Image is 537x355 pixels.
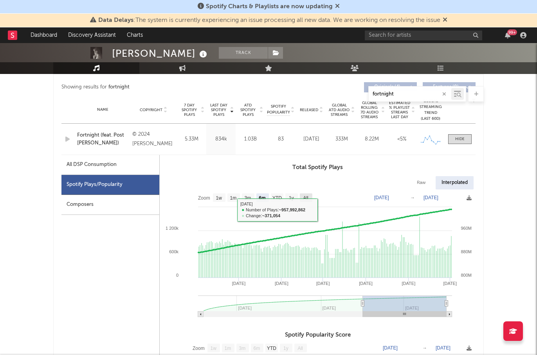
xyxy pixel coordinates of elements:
a: Fortnight (feat. Post [PERSON_NAME]) [77,132,128,147]
div: 834k [208,135,234,143]
h3: Spotify Popularity Score [160,330,476,340]
span: Spotify Charts & Playlists are now updating [206,4,333,10]
h3: Total Spotify Plays [160,163,476,172]
span: Data Delays [98,17,133,23]
text: 1y [289,195,294,201]
text: 800M [461,273,472,278]
text: [DATE] [359,281,373,286]
text: Zoom [198,195,210,201]
text: All [297,346,303,351]
span: Copyright [140,108,162,112]
text: 0 [176,273,178,278]
span: Estimated % Playlist Streams Last Day [389,101,410,119]
div: 5.33M [179,135,204,143]
a: Dashboard [25,27,63,43]
span: Released [300,108,318,112]
span: 7 Day Spotify Plays [179,103,200,117]
span: Global ATD Audio Streams [328,103,350,117]
div: 83 [267,135,294,143]
text: YTD [267,346,276,351]
text: [DATE] [316,281,330,286]
button: Track [219,47,268,59]
a: Charts [121,27,148,43]
div: Composers [61,195,159,215]
div: [DATE] [298,135,324,143]
text: 1 200k [166,226,179,231]
div: 99 + [507,29,517,35]
text: YTD [272,195,282,201]
span: Spotify Popularity [267,104,290,115]
div: © 2024 [PERSON_NAME] [132,130,175,149]
span: Dismiss [335,4,340,10]
div: All DSP Consumption [67,160,117,169]
text: 1m [225,346,231,351]
text: 960M [461,226,472,231]
text: 880M [461,249,472,254]
text: 1m [230,195,237,201]
text: 3m [239,346,246,351]
button: Features(0) [423,82,476,92]
div: 1.03B [238,135,263,143]
span: ATD Spotify Plays [238,103,258,117]
div: 8.22M [359,135,385,143]
text: 6m [254,346,260,351]
div: All DSP Consumption [61,155,159,175]
text: [DATE] [374,195,389,200]
span: Originals ( 4 ) [369,85,405,90]
text: 600k [169,249,178,254]
text: → [422,345,427,351]
span: Last Day Spotify Plays [208,103,229,117]
text: 1w [211,346,217,351]
button: Originals(4) [364,82,417,92]
span: Dismiss [443,17,447,23]
div: Showing results for [61,82,268,92]
text: [DATE] [232,281,246,286]
div: Global Streaming Trend (Last 60D) [419,98,442,122]
text: [DATE] [443,281,457,286]
text: Zoom [193,346,205,351]
div: <5% [389,135,415,143]
div: [PERSON_NAME] [112,47,209,60]
div: fortnight [108,83,130,92]
text: 1w [216,195,222,201]
button: 99+ [505,32,510,38]
text: [DATE] [383,345,398,351]
a: Discovery Assistant [63,27,121,43]
div: Interpolated [436,176,474,189]
text: [DATE] [423,195,438,200]
text: → [410,195,415,200]
div: Name [77,107,128,113]
text: [DATE] [275,281,288,286]
text: [DATE] [402,281,416,286]
div: Raw [411,176,432,189]
span: Features ( 0 ) [428,85,464,90]
input: Search by song name or URL [369,91,451,97]
text: All [303,195,308,201]
span: : The system is currently experiencing an issue processing all new data. We are working on resolv... [98,17,440,23]
div: 333M [328,135,355,143]
text: 6m [259,195,265,201]
input: Search for artists [365,31,482,40]
text: [DATE] [436,345,451,351]
text: 3m [245,195,251,201]
text: 1y [283,346,288,351]
div: Spotify Plays/Popularity [61,175,159,195]
span: Global Rolling 7D Audio Streams [359,101,380,119]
